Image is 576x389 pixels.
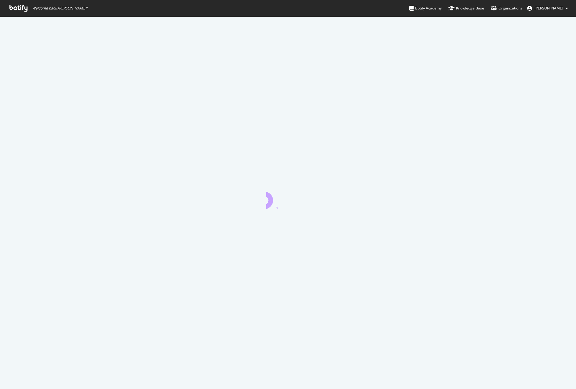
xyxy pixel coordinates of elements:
div: Knowledge Base [448,5,484,11]
div: animation [266,187,310,209]
button: [PERSON_NAME] [522,3,573,13]
span: Richard Nazarewicz [534,5,563,11]
div: Organizations [491,5,522,11]
span: Welcome back, [PERSON_NAME] ! [32,6,87,11]
div: Botify Academy [409,5,442,11]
